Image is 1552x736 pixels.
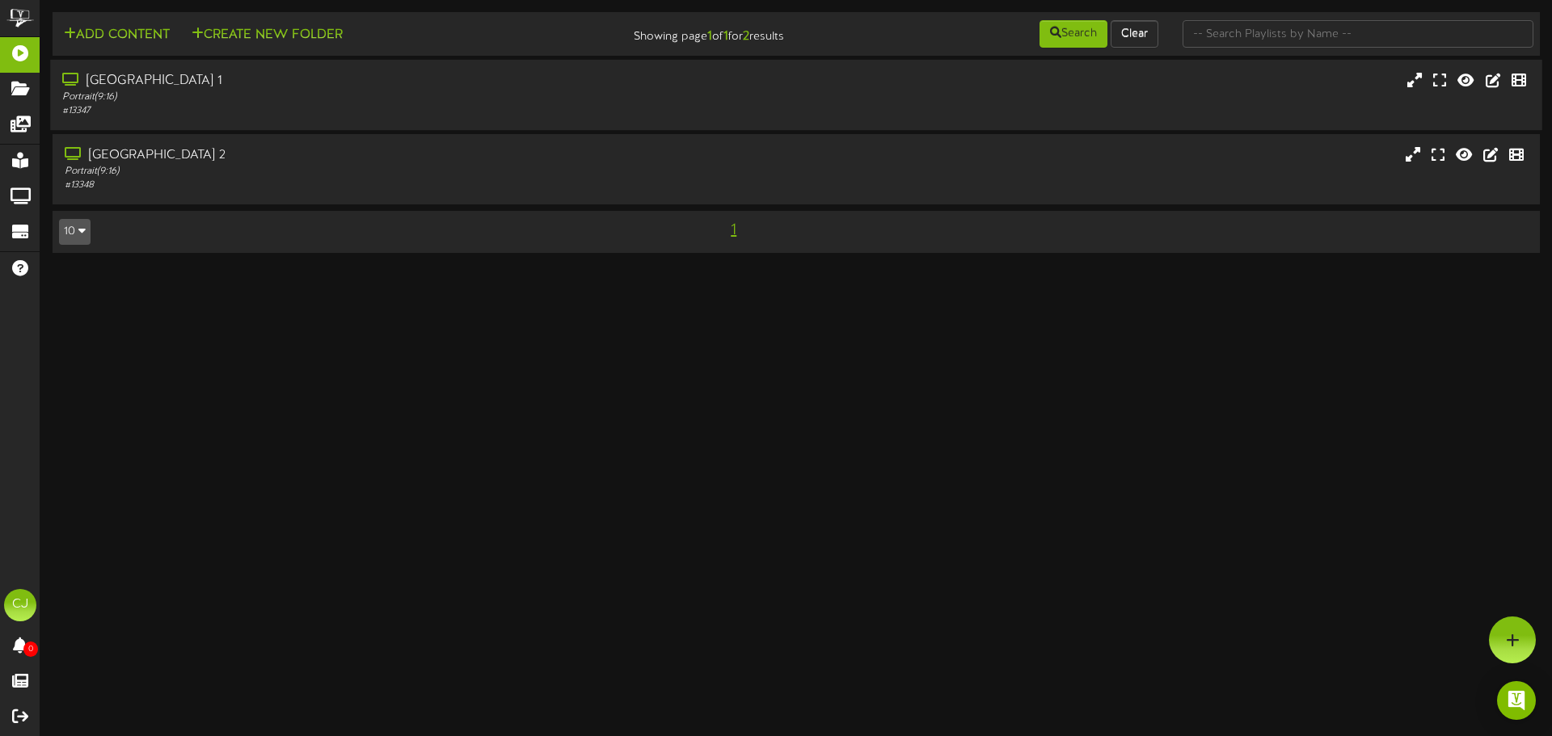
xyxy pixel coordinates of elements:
[187,25,348,45] button: Create New Folder
[723,29,728,44] strong: 1
[546,19,796,46] div: Showing page of for results
[59,219,91,245] button: 10
[62,104,660,118] div: # 13347
[743,29,749,44] strong: 2
[707,29,712,44] strong: 1
[1040,20,1107,48] button: Search
[65,146,660,165] div: [GEOGRAPHIC_DATA] 2
[4,589,36,621] div: CJ
[727,221,740,239] span: 1
[1111,20,1158,48] button: Clear
[62,72,660,90] div: [GEOGRAPHIC_DATA] 1
[1183,20,1533,48] input: -- Search Playlists by Name --
[65,179,660,192] div: # 13348
[59,25,175,45] button: Add Content
[65,165,660,179] div: Portrait ( 9:16 )
[23,641,38,657] span: 0
[62,90,660,104] div: Portrait ( 9:16 )
[1497,681,1536,720] div: Open Intercom Messenger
